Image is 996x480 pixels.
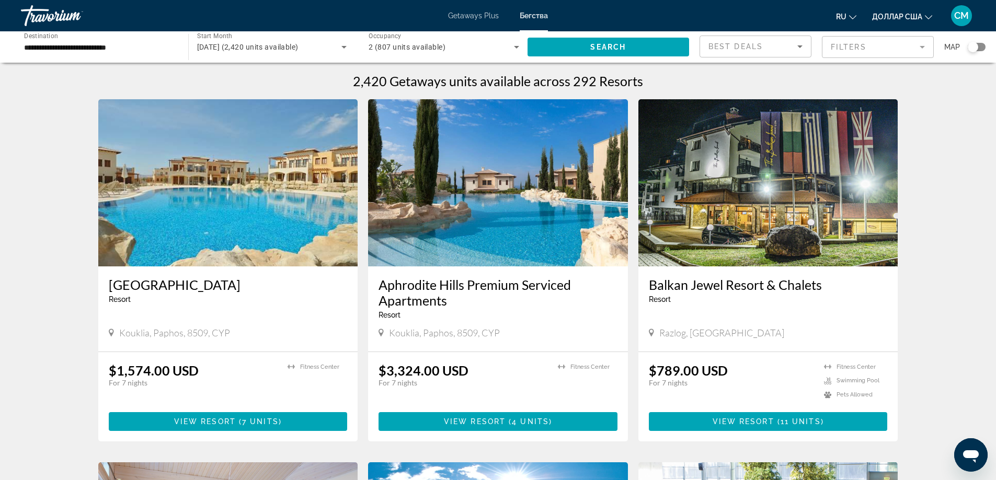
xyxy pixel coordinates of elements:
[659,327,784,338] span: Razlog, [GEOGRAPHIC_DATA]
[98,99,358,266] img: ii_adh1.jpg
[389,327,500,338] span: Kouklia, Paphos, 8509, CYP
[369,43,445,51] span: 2 (807 units available)
[448,11,499,20] a: Getaways Plus
[444,417,506,426] span: View Resort
[528,38,690,56] button: Search
[368,99,628,266] img: ii_ahi1.jpg
[300,364,339,370] span: Fitness Center
[109,412,348,431] button: View Resort(7 units)
[109,295,131,303] span: Resort
[708,40,803,53] mat-select: Sort by
[21,2,125,29] a: Травориум
[837,364,876,370] span: Fitness Center
[236,417,282,426] span: ( )
[649,412,888,431] button: View Resort(11 units)
[506,417,552,426] span: ( )
[109,378,278,388] p: For 7 nights
[109,277,348,292] a: [GEOGRAPHIC_DATA]
[836,9,856,24] button: Изменить язык
[570,364,610,370] span: Fitness Center
[649,362,728,378] p: $789.00 USD
[520,11,548,20] a: Бегства
[954,438,988,472] iframe: Mesajlaşma penceresini başlatma düğmesi
[379,311,400,319] span: Resort
[174,417,236,426] span: View Resort
[872,13,922,21] font: доллар США
[242,417,279,426] span: 7 units
[119,327,230,338] span: Kouklia, Paphos, 8509, CYP
[379,412,617,431] button: View Resort(4 units)
[649,295,671,303] span: Resort
[109,362,199,378] p: $1,574.00 USD
[379,378,547,388] p: For 7 nights
[774,417,824,426] span: ( )
[781,417,821,426] span: 11 units
[954,10,969,21] font: СМ
[713,417,774,426] span: View Resort
[369,32,402,40] span: Occupancy
[872,9,932,24] button: Изменить валюту
[512,417,549,426] span: 4 units
[197,32,232,40] span: Start Month
[590,43,626,51] span: Search
[822,36,934,58] button: Filter
[948,5,975,27] button: Меню пользователя
[638,99,898,266] img: DB70E01X.jpg
[379,277,617,308] a: Aphrodite Hills Premium Serviced Apartments
[379,362,468,378] p: $3,324.00 USD
[837,391,873,398] span: Pets Allowed
[24,32,58,39] span: Destination
[837,377,879,384] span: Swimming Pool
[197,43,299,51] span: [DATE] (2,420 units available)
[353,73,643,89] h1: 2,420 Getaways units available across 292 Resorts
[836,13,846,21] font: ru
[944,40,960,54] span: Map
[649,378,814,388] p: For 7 nights
[649,277,888,292] a: Balkan Jewel Resort & Chalets
[708,42,763,51] span: Best Deals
